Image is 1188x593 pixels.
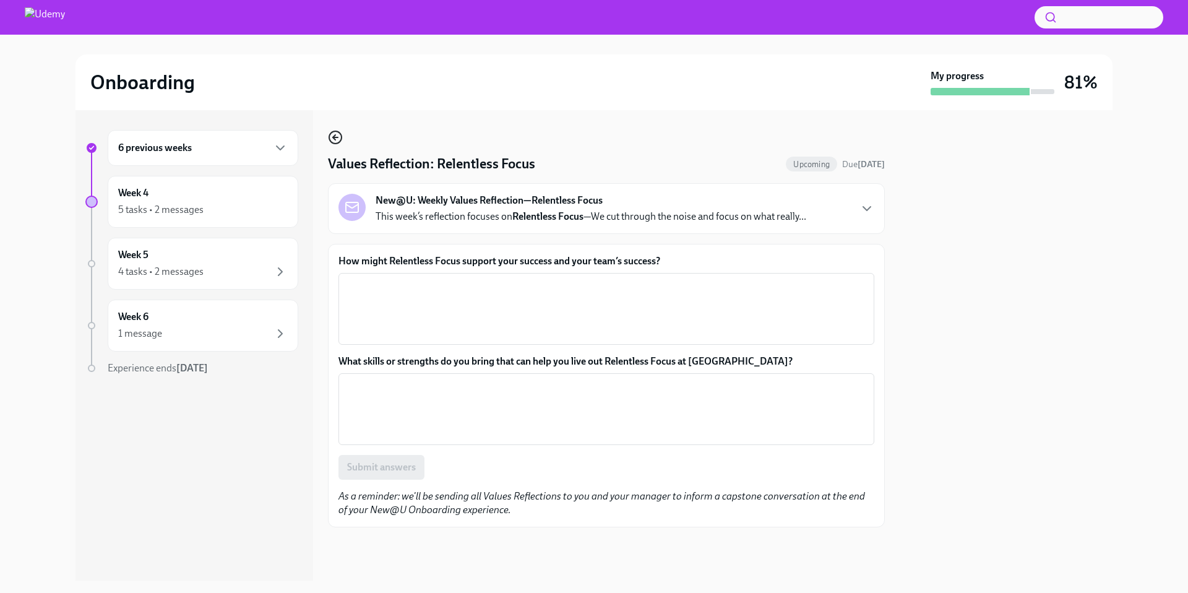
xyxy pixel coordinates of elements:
[1064,71,1098,93] h3: 81%
[85,300,298,352] a: Week 61 message
[842,158,885,170] span: September 22nd, 2025 11:00
[25,7,65,27] img: Udemy
[85,238,298,290] a: Week 54 tasks • 2 messages
[118,141,192,155] h6: 6 previous weeks
[108,362,208,374] span: Experience ends
[842,159,885,170] span: Due
[118,248,148,262] h6: Week 5
[176,362,208,374] strong: [DATE]
[338,490,865,516] em: As a reminder: we'll be sending all Values Reflections to you and your manager to inform a capsto...
[338,254,874,268] label: How might Relentless Focus support your success and your team’s success?
[118,310,148,324] h6: Week 6
[118,265,204,279] div: 4 tasks • 2 messages
[85,176,298,228] a: Week 45 tasks • 2 messages
[118,327,162,340] div: 1 message
[118,203,204,217] div: 5 tasks • 2 messages
[931,69,984,83] strong: My progress
[108,130,298,166] div: 6 previous weeks
[786,160,837,169] span: Upcoming
[328,155,535,173] h4: Values Reflection: Relentless Focus
[858,159,885,170] strong: [DATE]
[118,186,148,200] h6: Week 4
[376,194,603,207] strong: New@U: Weekly Values Reflection—Relentless Focus
[376,210,806,223] p: This week’s reflection focuses on —We cut through the noise and focus on what really...
[512,210,583,222] strong: Relentless Focus
[338,355,874,368] label: What skills or strengths do you bring that can help you live out Relentless Focus at [GEOGRAPHIC_...
[90,70,195,95] h2: Onboarding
